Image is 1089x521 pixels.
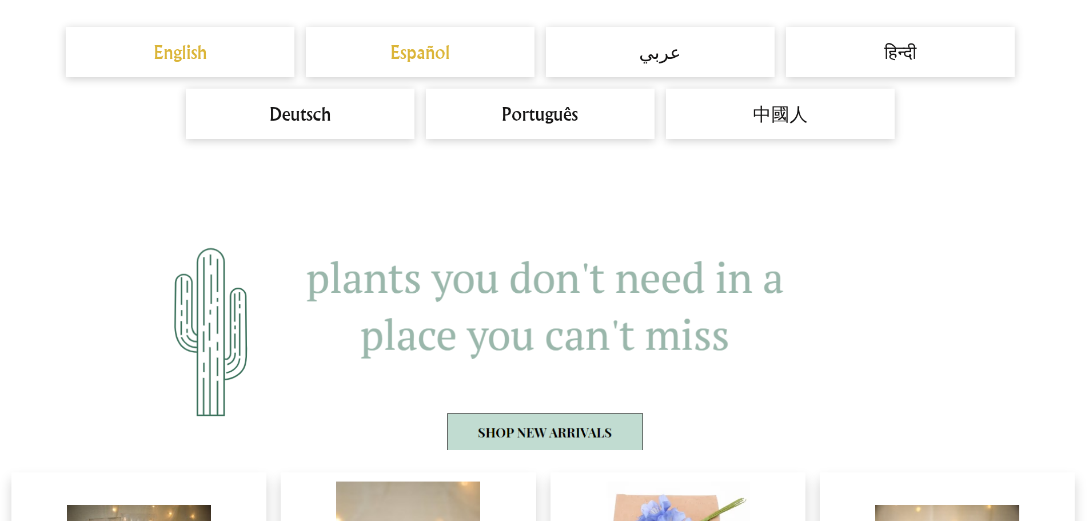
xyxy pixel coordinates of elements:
a: English [77,38,283,66]
h2: عربي [557,38,763,66]
h2: Português [437,100,643,128]
a: Español [317,38,523,66]
h2: हिन्दी [797,38,1003,66]
h2: 中國人 [677,100,883,128]
h2: Deutsch [197,100,403,128]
